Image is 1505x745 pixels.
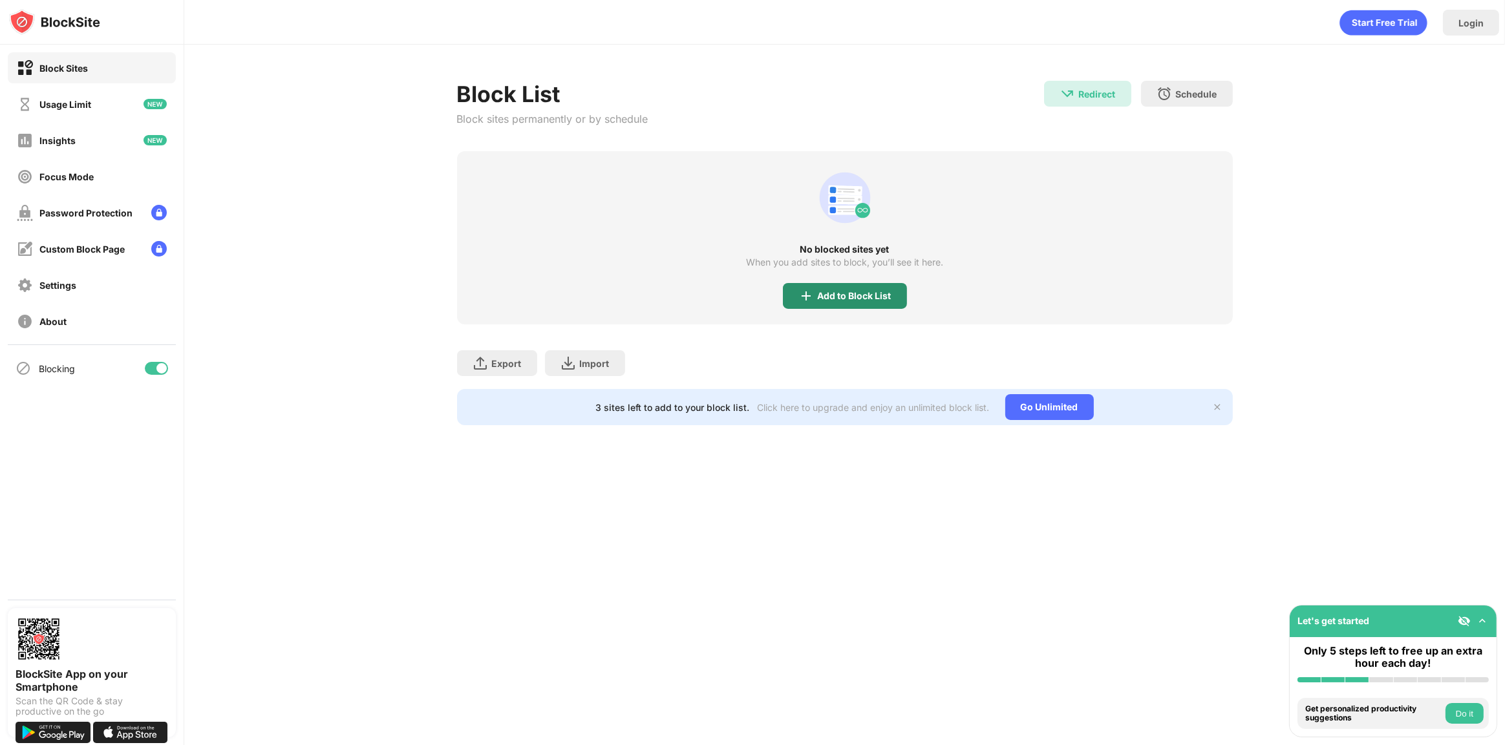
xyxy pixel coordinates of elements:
[39,171,94,182] div: Focus Mode
[1176,89,1217,100] div: Schedule
[1340,10,1427,36] div: animation
[39,363,75,374] div: Blocking
[17,169,33,185] img: focus-off.svg
[39,207,133,218] div: Password Protection
[17,313,33,330] img: about-off.svg
[1297,645,1489,669] div: Only 5 steps left to free up an extra hour each day!
[17,60,33,76] img: block-on.svg
[9,9,100,35] img: logo-blocksite.svg
[16,667,168,693] div: BlockSite App on your Smartphone
[39,135,76,146] div: Insights
[17,277,33,293] img: settings-off.svg
[1297,615,1369,626] div: Let's get started
[580,358,610,369] div: Import
[16,361,31,376] img: blocking-icon.svg
[39,63,88,74] div: Block Sites
[1212,402,1222,412] img: x-button.svg
[17,132,33,149] img: insights-off.svg
[151,241,167,257] img: lock-menu.svg
[746,257,943,268] div: When you add sites to block, you’ll see it here.
[16,696,168,717] div: Scan the QR Code & stay productive on the go
[16,722,91,743] img: get-it-on-google-play.svg
[17,96,33,112] img: time-usage-off.svg
[1005,394,1094,420] div: Go Unlimited
[39,316,67,327] div: About
[39,280,76,291] div: Settings
[457,112,648,125] div: Block sites permanently or by schedule
[1458,17,1484,28] div: Login
[144,135,167,145] img: new-icon.svg
[1079,89,1116,100] div: Redirect
[492,358,522,369] div: Export
[17,241,33,257] img: customize-block-page-off.svg
[814,167,876,229] div: animation
[1458,614,1471,627] img: eye-not-visible.svg
[151,205,167,220] img: lock-menu.svg
[39,244,125,255] div: Custom Block Page
[818,291,891,301] div: Add to Block List
[758,402,990,413] div: Click here to upgrade and enjoy an unlimited block list.
[457,244,1233,255] div: No blocked sites yet
[596,402,750,413] div: 3 sites left to add to your block list.
[16,616,62,662] img: options-page-qr-code.png
[17,205,33,221] img: password-protection-off.svg
[1476,614,1489,627] img: omni-setup-toggle.svg
[144,99,167,109] img: new-icon.svg
[1446,703,1484,724] button: Do it
[1305,704,1442,723] div: Get personalized productivity suggestions
[39,99,91,110] div: Usage Limit
[93,722,168,743] img: download-on-the-app-store.svg
[457,81,648,107] div: Block List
